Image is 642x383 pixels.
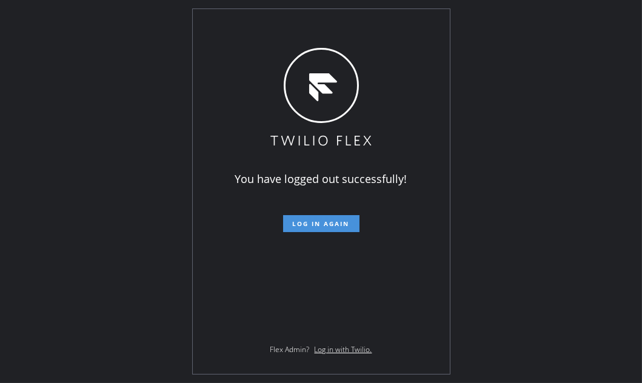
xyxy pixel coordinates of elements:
[293,219,350,228] span: Log in again
[283,215,359,232] button: Log in again
[315,344,372,355] a: Log in with Twilio.
[235,172,407,186] span: You have logged out successfully!
[270,344,310,355] span: Flex Admin?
